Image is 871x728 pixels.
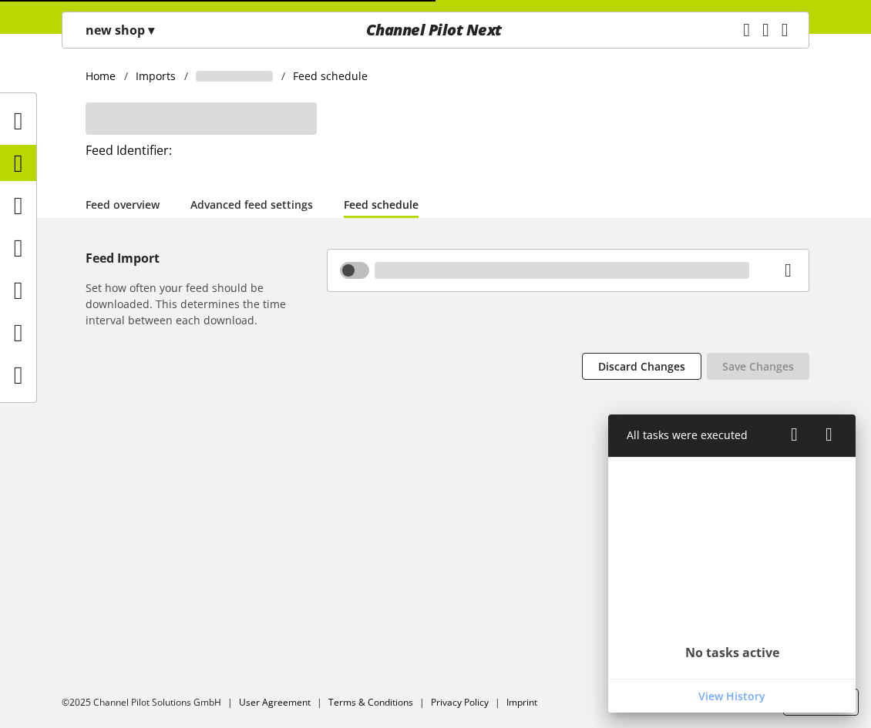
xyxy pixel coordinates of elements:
li: ©2025 Channel Pilot Solutions GmbH [62,696,239,710]
span: Discard Changes [598,358,685,374]
span: Feed Identifier: [86,142,172,159]
a: Imports [128,68,184,84]
a: Privacy Policy [431,696,489,709]
button: Save Changes [707,353,809,380]
a: Imprint [506,696,537,709]
a: View History [611,683,853,710]
span: ▾ [148,22,154,39]
span: View History [698,688,765,704]
a: Home [86,68,124,84]
span: Save Changes [722,358,794,374]
a: Feed overview [86,196,160,213]
nav: main navigation [62,12,809,49]
a: Feed schedule [344,196,419,213]
a: Terms & Conditions [328,696,413,709]
h2: No tasks active [685,645,779,660]
span: All tasks were executed [627,428,748,442]
button: Discard Changes [582,353,701,380]
p: new shop [86,21,154,39]
a: User Agreement [239,696,311,709]
h6: Set how often your feed should be downloaded. This determines the time interval between each down... [86,280,321,328]
a: Advanced feed settings [190,196,313,213]
h5: Feed Import [86,249,321,267]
